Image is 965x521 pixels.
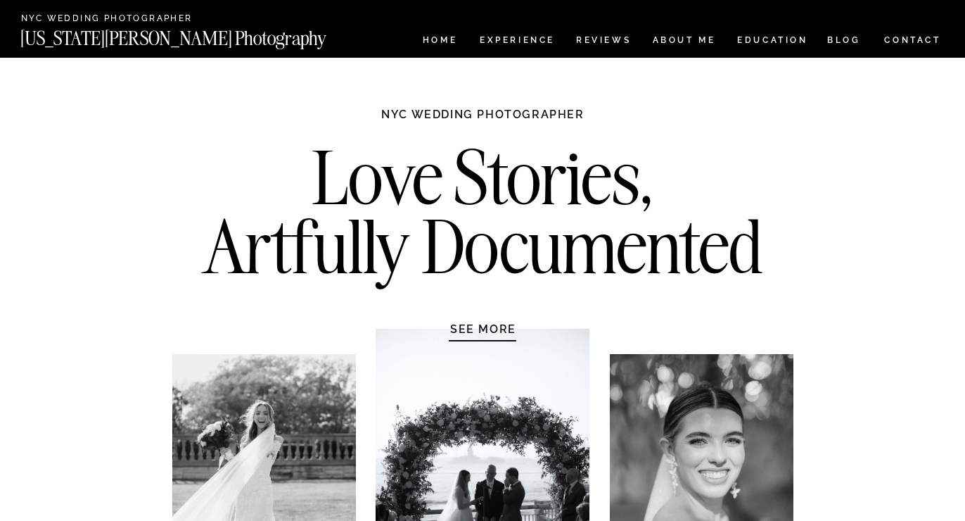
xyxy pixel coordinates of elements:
[21,14,233,25] a: NYC Wedding Photographer
[883,32,942,48] a: CONTACT
[20,29,373,41] a: [US_STATE][PERSON_NAME] Photography
[420,36,460,48] a: HOME
[416,322,550,336] a: SEE MORE
[188,143,778,291] h2: Love Stories, Artfully Documented
[480,36,554,48] a: Experience
[736,36,810,48] a: EDUCATION
[827,36,861,48] a: BLOG
[576,36,629,48] a: REVIEWS
[351,107,615,135] h1: NYC WEDDING PHOTOGRAPHER
[652,36,716,48] a: ABOUT ME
